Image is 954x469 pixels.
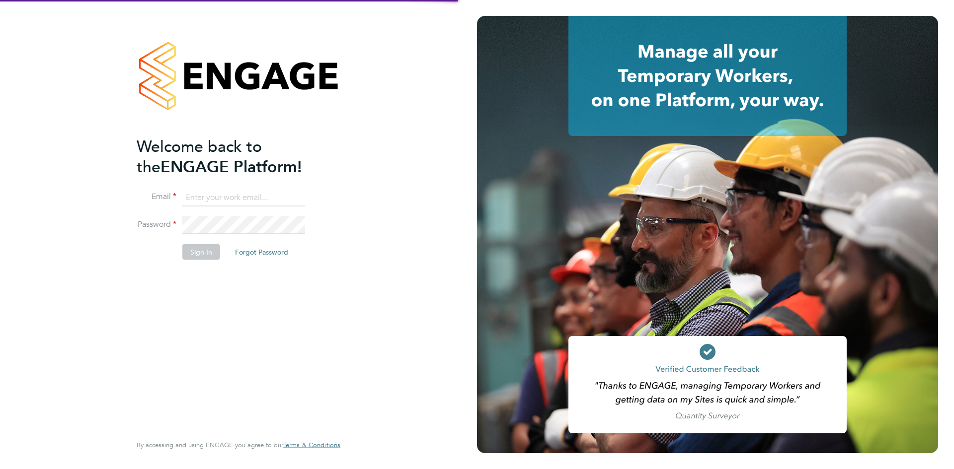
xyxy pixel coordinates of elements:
span: Welcome back to the [137,136,262,176]
label: Password [137,219,176,230]
input: Enter your work email... [182,189,305,206]
span: Terms & Conditions [283,441,340,449]
button: Forgot Password [227,244,296,260]
button: Sign In [182,244,220,260]
span: By accessing and using ENGAGE you agree to our [137,441,340,449]
label: Email [137,192,176,202]
h2: ENGAGE Platform! [137,136,330,177]
a: Terms & Conditions [283,441,340,449]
